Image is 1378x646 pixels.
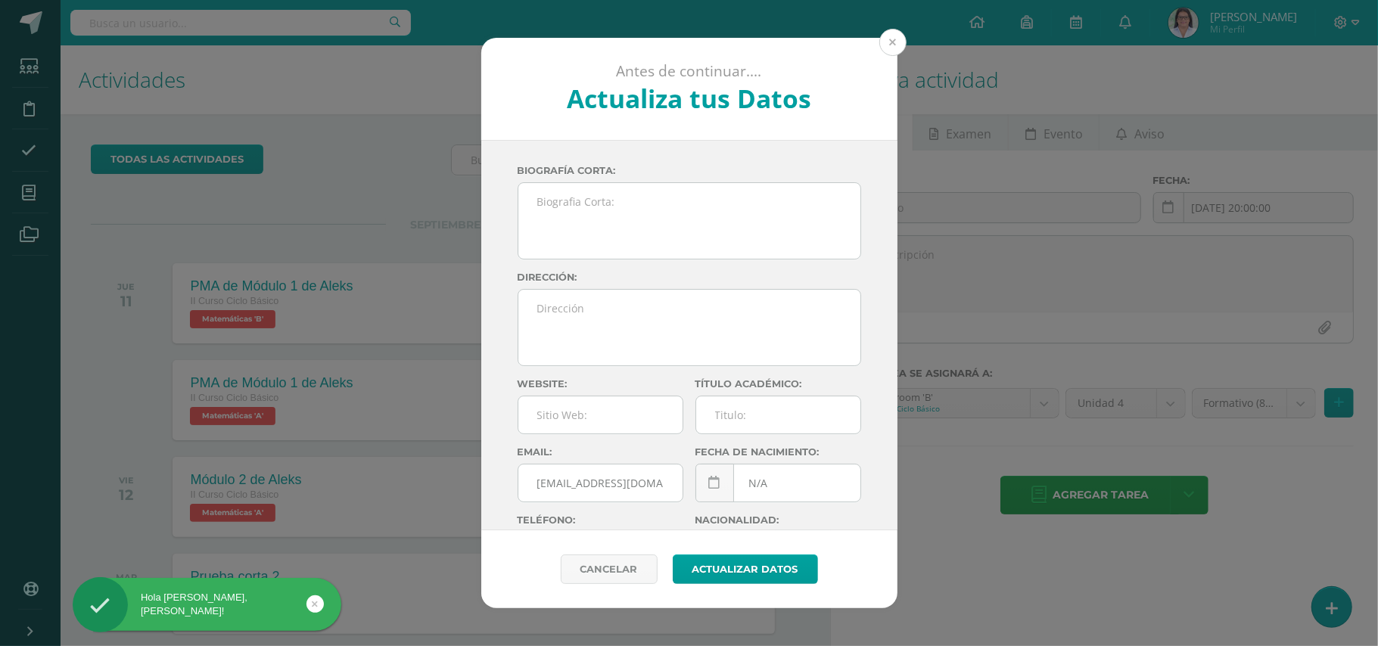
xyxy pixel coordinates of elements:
[696,464,860,502] input: Fecha de Nacimiento:
[561,554,658,584] a: Cancelar
[518,165,861,176] label: Biografía corta:
[518,272,861,283] label: Dirección:
[695,514,861,526] label: Nacionalidad:
[518,396,683,433] input: Sitio Web:
[521,81,857,116] h2: Actualiza tus Datos
[695,378,861,390] label: Título académico:
[695,446,861,458] label: Fecha de nacimiento:
[518,446,683,458] label: Email:
[518,464,683,502] input: Correo Electronico:
[673,554,818,584] button: Actualizar datos
[521,62,857,81] p: Antes de continuar....
[73,591,341,618] div: Hola [PERSON_NAME], [PERSON_NAME]!
[696,396,860,433] input: Titulo:
[518,514,683,526] label: Teléfono:
[518,378,683,390] label: Website:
